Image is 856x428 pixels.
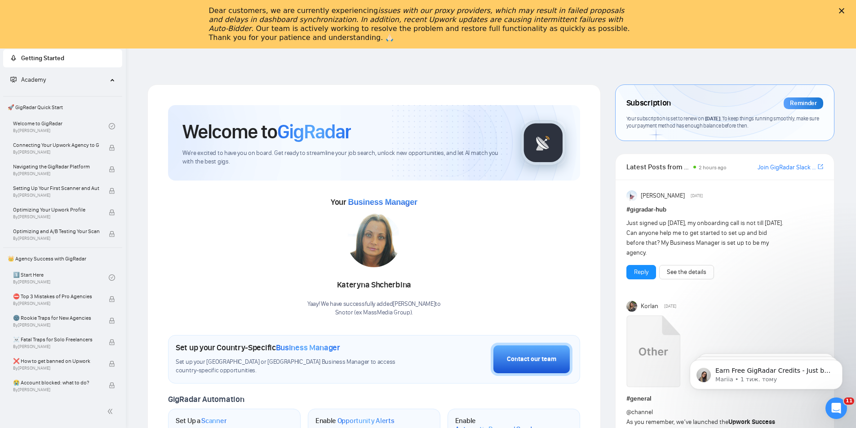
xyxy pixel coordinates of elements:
span: Your [331,197,417,207]
div: Contact our team [507,354,556,364]
span: Scanner [201,416,226,425]
span: Subscription [626,96,671,111]
span: Set up your [GEOGRAPHIC_DATA] or [GEOGRAPHIC_DATA] Business Manager to access country-specific op... [176,358,414,375]
li: Getting Started [3,49,122,67]
button: Reply [626,265,656,279]
button: See the details [659,265,714,279]
span: Opportunity Alerts [337,416,395,425]
span: Your subscription is set to renew on . To keep things running smoothly, make sure your payment me... [626,115,819,129]
span: 2 hours ago [699,164,727,171]
span: By [PERSON_NAME] [13,366,99,371]
span: rocket [10,55,17,61]
a: Upwork Success with GigRadar.mp4 [626,315,680,390]
span: @channel [626,408,653,416]
p: Snotor (ex MassMedia Group) . [307,309,441,317]
span: By [PERSON_NAME] [13,236,99,241]
span: double-left [107,407,116,416]
span: lock [109,166,115,172]
span: Academy [10,76,46,84]
iframe: Intercom notifications повідомлення [676,341,856,404]
span: lock [109,339,115,345]
img: gigradar-logo.png [521,120,566,165]
h1: # general [626,394,823,404]
i: issues with our proxy providers, which may result in failed proposals and delays in dashboard syn... [209,6,625,33]
span: By [PERSON_NAME] [13,301,99,306]
span: 👑 Agency Success with GigRadar [4,250,121,268]
span: fund-projection-screen [10,76,17,83]
span: check-circle [109,274,115,281]
div: Just signed up [DATE], my onboarding call is not till [DATE]. Can anyone help me to get started t... [626,218,784,258]
span: lock [109,231,115,237]
span: By [PERSON_NAME] [13,214,99,220]
span: lock [109,296,115,302]
span: By [PERSON_NAME] [13,171,99,176]
span: 😭 Account blocked: what to do? [13,378,99,387]
span: [PERSON_NAME] [641,191,685,201]
h1: Set up your Country-Specific [176,343,340,353]
a: export [818,163,823,171]
span: [DATE] [691,192,703,200]
span: By [PERSON_NAME] [13,193,99,198]
span: GigRadar Automation [168,394,244,404]
div: Kateryna Shcherbina [307,278,441,293]
span: export [818,163,823,170]
a: Welcome to GigRadarBy[PERSON_NAME] [13,116,109,136]
span: Navigating the GigRadar Platform [13,162,99,171]
span: ☠️ Fatal Traps for Solo Freelancers [13,335,99,344]
h1: # gigradar-hub [626,205,823,215]
span: Latest Posts from the GigRadar Community [626,161,691,172]
a: Reply [634,267,648,277]
span: By [PERSON_NAME] [13,150,99,155]
span: By [PERSON_NAME] [13,387,99,393]
span: lock [109,382,115,388]
iframe: Intercom live chat [825,397,847,419]
img: Anisuzzaman Khan [626,190,637,201]
span: [DATE] [664,302,676,310]
a: Join GigRadar Slack Community [758,163,816,172]
span: 🚀 GigRadar Quick Start [4,98,121,116]
span: 11 [844,397,854,405]
span: By [PERSON_NAME] [13,344,99,349]
span: lock [109,188,115,194]
span: Optimizing and A/B Testing Your Scanner for Better Results [13,227,99,236]
span: Business Manager [348,198,417,207]
h1: Set Up a [176,416,226,425]
span: By [PERSON_NAME] [13,322,99,328]
span: Getting Started [21,54,64,62]
a: 1️⃣ Start HereBy[PERSON_NAME] [13,268,109,287]
span: ⛔ Top 3 Mistakes of Pro Agencies [13,292,99,301]
span: ❌ How to get banned on Upwork [13,357,99,366]
div: Закрити [839,8,848,13]
span: GigRadar [277,119,351,144]
span: lock [109,145,115,151]
span: Optimizing Your Upwork Profile [13,205,99,214]
span: lock [109,318,115,324]
div: Dear customers, we are currently experiencing . Our team is actively working to resolve the probl... [209,6,633,42]
span: Korlan [641,301,658,311]
span: We're excited to have you on board. Get ready to streamline your job search, unlock new opportuni... [182,149,506,166]
h1: Welcome to [182,119,351,144]
h1: Enable [315,416,395,425]
div: Reminder [784,97,823,109]
button: Contact our team [491,343,572,376]
span: Setting Up Your First Scanner and Auto-Bidder [13,184,99,193]
span: 🌚 Rookie Traps for New Agencies [13,313,99,322]
a: See the details [667,267,706,277]
span: check-circle [109,123,115,129]
span: Connecting Your Upwork Agency to GigRadar [13,141,99,150]
span: lock [109,361,115,367]
div: Yaay! We have successfully added [PERSON_NAME] to [307,300,441,317]
span: lock [109,209,115,216]
span: Academy [21,76,46,84]
span: Business Manager [276,343,340,353]
img: 1706116680454-multi-23.jpg [347,213,401,267]
span: [DATE] [705,115,720,122]
img: Korlan [626,301,637,312]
